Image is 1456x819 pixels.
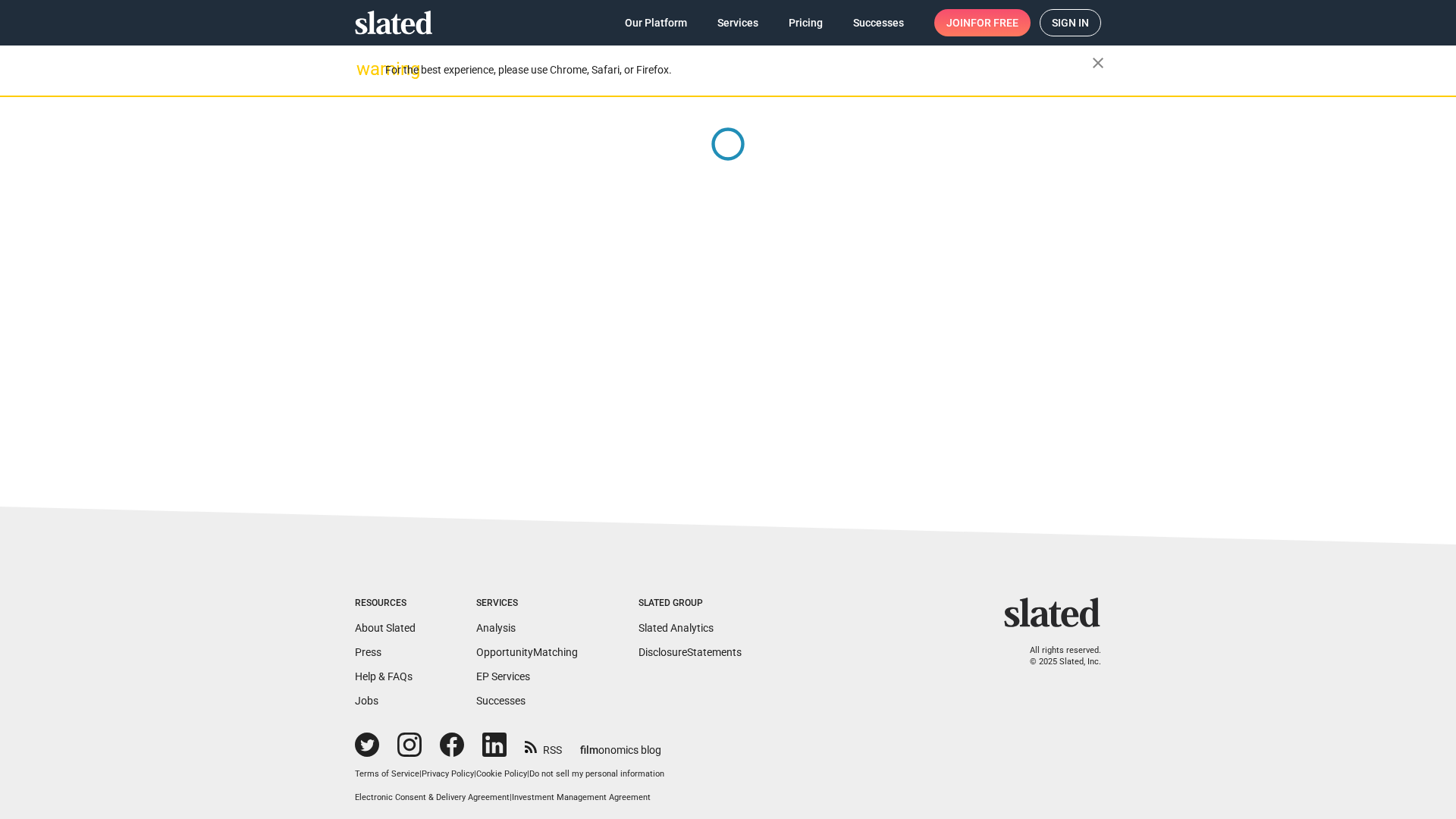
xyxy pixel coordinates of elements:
[580,744,598,756] span: film
[613,9,699,36] a: Our Platform
[476,769,527,779] a: Cookie Policy
[1089,54,1107,72] mat-icon: close
[639,622,714,634] a: Slated Analytics
[529,769,664,780] button: Do not sell my personal information
[422,769,474,779] a: Privacy Policy
[789,9,823,36] span: Pricing
[625,9,687,36] span: Our Platform
[777,9,835,36] a: Pricing
[934,9,1031,36] a: Joinfor free
[841,9,916,36] a: Successes
[476,646,578,658] a: OpportunityMatching
[355,769,419,779] a: Terms of Service
[705,9,770,36] a: Services
[355,670,413,682] a: Help & FAQs
[474,769,476,779] span: |
[476,622,516,634] a: Analysis
[356,60,375,78] mat-icon: warning
[355,646,381,658] a: Press
[476,598,578,610] div: Services
[1014,645,1101,667] p: All rights reserved. © 2025 Slated, Inc.
[1040,9,1101,36] a: Sign in
[971,9,1018,36] span: for free
[853,9,904,36] span: Successes
[717,9,758,36] span: Services
[1052,10,1089,36] span: Sign in
[355,695,378,707] a: Jobs
[639,646,742,658] a: DisclosureStatements
[510,792,512,802] span: |
[527,769,529,779] span: |
[512,792,651,802] a: Investment Management Agreement
[355,792,510,802] a: Electronic Consent & Delivery Agreement
[580,731,661,758] a: filmonomics blog
[476,695,526,707] a: Successes
[639,598,742,610] div: Slated Group
[525,734,562,758] a: RSS
[419,769,422,779] span: |
[355,598,416,610] div: Resources
[946,9,1018,36] span: Join
[385,60,1092,80] div: For the best experience, please use Chrome, Safari, or Firefox.
[355,622,416,634] a: About Slated
[476,670,530,682] a: EP Services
